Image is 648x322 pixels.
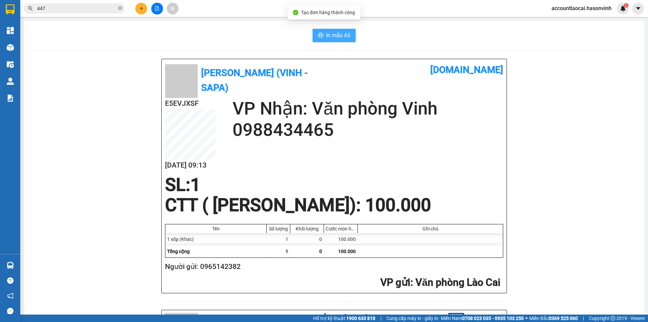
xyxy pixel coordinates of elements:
div: 1 [267,233,290,245]
span: caret-down [635,5,641,11]
button: aim [167,3,179,15]
span: 1 [286,249,288,254]
span: close-circle [118,6,122,10]
button: caret-down [632,3,644,15]
b: [DOMAIN_NAME] [468,314,504,319]
span: 0 [319,249,322,254]
span: VP gửi [380,276,410,288]
img: logo-vxr [6,4,15,15]
div: Cước món hàng [326,226,356,231]
img: warehouse-icon [7,78,14,85]
span: notification [7,293,13,299]
span: Tổng cộng [167,249,190,254]
span: | [380,315,381,322]
div: Khối lượng [292,226,322,231]
h2: E5EVJXSF [165,98,216,109]
span: Tạo đơn hàng thành công [301,10,355,15]
span: accountlaocai.hasonvinh [546,4,617,13]
strong: 0708 023 035 - 0935 103 250 [462,316,524,321]
span: 1 [190,174,200,195]
span: In mẫu A5 [326,31,350,40]
span: Cung cấp máy in - giấy in: [386,315,439,322]
h2: 0988434465 [233,119,503,141]
img: solution-icon [7,95,14,102]
div: 1 xốp (Khác) [165,233,267,245]
button: plus [135,3,147,15]
button: printerIn mẫu A5 [313,29,356,42]
span: file-add [155,6,159,11]
span: ⚪️ [525,317,528,320]
b: [DOMAIN_NAME] [430,64,503,75]
sup: 1 [624,3,628,8]
img: dashboard-icon [7,27,14,34]
input: Tìm tên, số ĐT hoặc mã đơn [37,5,117,12]
span: copyright [611,316,615,321]
h2: Người gửi: 0965142382 [165,261,501,272]
span: plus [139,6,144,11]
span: Miền Bắc [529,315,578,322]
h2: : Văn phòng Lào Cai [165,276,501,290]
strong: 1900 633 818 [346,316,375,321]
div: Ghi chú [359,226,501,231]
span: 1 [625,3,627,8]
span: close-circle [118,5,122,12]
span: aim [170,6,175,11]
div: Tên [167,226,265,231]
span: Miền Nam [441,315,524,322]
span: SL: [165,174,190,195]
div: CTT ( [PERSON_NAME]) : 100.000 [161,195,435,215]
h2: [DATE] 09:13 [165,160,216,171]
span: search [28,6,33,11]
h2: VP Nhận: Văn phòng Vinh [233,98,503,119]
img: warehouse-icon [7,61,14,68]
img: warehouse-icon [7,262,14,269]
span: printer [318,32,323,39]
span: question-circle [7,277,13,284]
div: 100.000 [324,233,358,245]
span: Hỗ trợ kỹ thuật: [313,315,375,322]
img: icon-new-feature [620,5,626,11]
span: 100.000 [338,249,356,254]
strong: 0369 525 060 [549,316,578,321]
img: warehouse-icon [7,44,14,51]
span: check-circle [293,10,298,15]
span: | [583,315,584,322]
button: file-add [151,3,163,15]
div: Số lượng [268,226,288,231]
span: message [7,308,13,314]
b: [PERSON_NAME] (Vinh - Sapa) [201,67,308,93]
div: 0 [290,233,324,245]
